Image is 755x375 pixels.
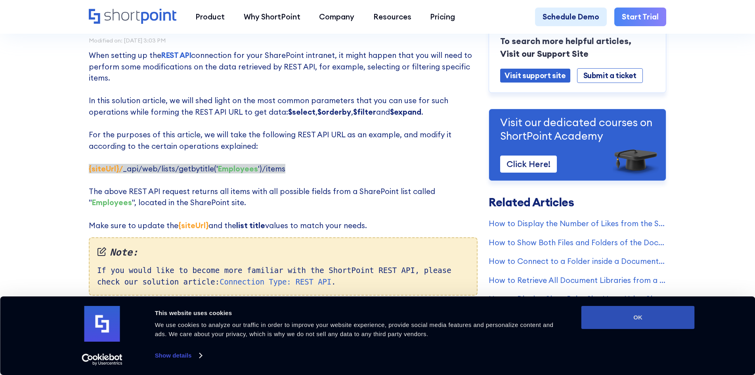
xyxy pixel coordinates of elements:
[218,164,258,173] strong: Employees
[236,221,265,230] strong: list title
[67,354,137,365] a: Usercentrics Cookiebot - opens in a new window
[195,11,225,23] div: Product
[220,277,331,286] a: Connection Type: REST API
[577,68,643,83] a: Submit a ticket
[421,8,465,27] a: Pricing
[489,217,666,229] a: How to Display the Number of Likes from the SharePoint List Items
[430,11,455,23] div: Pricing
[364,8,421,27] a: Resources
[489,256,666,267] a: How to Connect to a Folder inside a Document Library Using REST API
[89,237,478,296] div: If you would like to become more familiar with the ShortPoint REST API, please check our solution...
[89,50,478,231] p: When setting up the connection for your SharePoint intranet, it might happen that you will need t...
[353,107,376,117] strong: $filter
[92,198,132,207] strong: Employees
[489,274,666,286] a: How to Retrieve All Document Libraries from a Site Collection Using ShortPoint Connect
[373,11,411,23] div: Resources
[500,115,655,142] p: Visit our dedicated courses on ShortPoint Academy
[89,38,478,43] div: Modified on: [DATE] 3:03 PM
[310,8,364,27] a: Company
[89,164,123,173] strong: {siteUrl}/
[489,197,666,208] h3: Related Articles
[500,68,570,82] a: Visit support site
[500,155,557,172] a: Click Here!
[89,164,285,173] span: ‍ _api/web/lists/getbytitle(' ')/items
[155,308,564,318] div: This website uses cookies
[614,8,666,27] a: Start Trial
[89,9,176,25] a: Home
[244,11,300,23] div: Why ShortPoint
[489,237,666,248] a: How to Show Both Files and Folders of the Document Library in a ShortPoint Element
[581,306,695,329] button: OK
[288,107,315,117] strong: $select
[155,350,202,362] a: Show details
[161,50,191,60] a: REST API
[234,8,310,27] a: Why ShortPoint
[84,306,120,342] img: logo
[500,35,655,60] p: To search more helpful articles, Visit our Support Site
[186,8,234,27] a: Product
[390,107,421,117] strong: $expand
[317,107,351,117] strong: $orderby
[155,321,554,337] span: We use cookies to analyze our traffic in order to improve your website experience, provide social...
[178,221,208,230] strong: {siteUrl}
[489,293,666,305] a: How to Display SharePoint Site News Using ShortPoint REST API Connection Type
[535,8,607,27] a: Schedule Demo
[319,11,354,23] div: Company
[97,246,469,260] em: Note:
